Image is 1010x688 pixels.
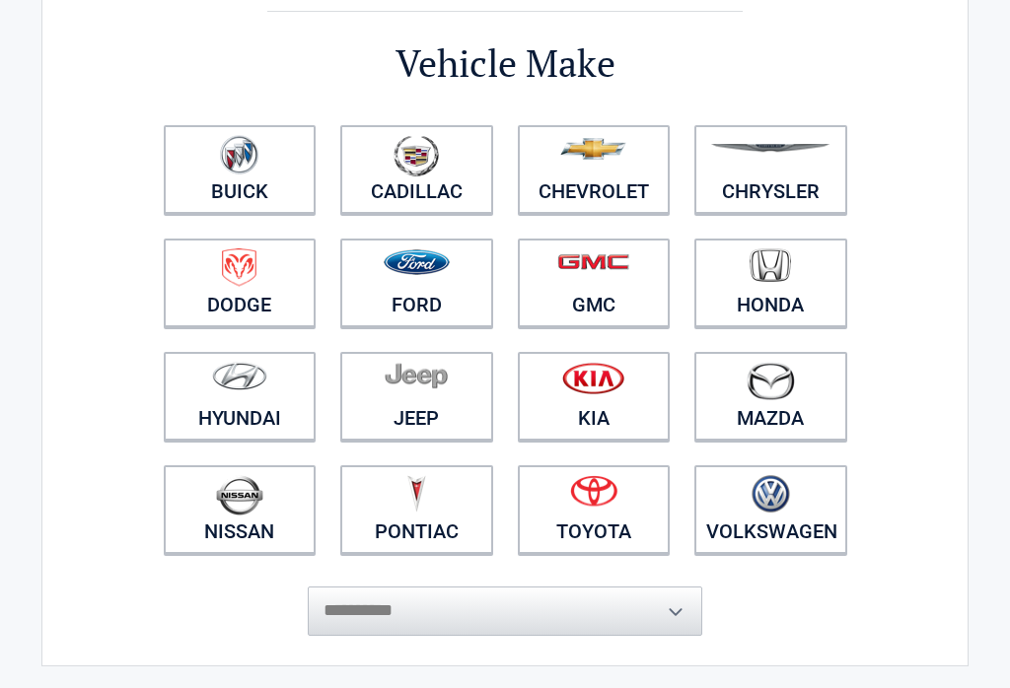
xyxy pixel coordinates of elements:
a: Chevrolet [518,125,671,214]
img: nissan [216,475,263,516]
a: Dodge [164,239,317,327]
img: kia [562,362,624,394]
a: Chrysler [694,125,847,214]
a: Ford [340,239,493,327]
img: jeep [385,362,448,389]
a: Hyundai [164,352,317,441]
img: hyundai [212,362,267,390]
a: Jeep [340,352,493,441]
a: Pontiac [340,465,493,554]
img: honda [750,248,791,283]
h2: Vehicle Make [151,38,859,89]
a: Cadillac [340,125,493,214]
img: dodge [222,248,256,287]
img: toyota [570,475,617,507]
a: Toyota [518,465,671,554]
img: volkswagen [752,475,790,514]
a: Honda [694,239,847,327]
a: Buick [164,125,317,214]
img: chevrolet [560,138,626,160]
img: ford [384,249,450,275]
img: cadillac [394,135,439,176]
img: gmc [557,253,629,270]
img: pontiac [406,475,426,513]
a: Kia [518,352,671,441]
img: chrysler [710,144,830,153]
a: GMC [518,239,671,327]
a: Nissan [164,465,317,554]
a: Volkswagen [694,465,847,554]
img: buick [220,135,258,174]
a: Mazda [694,352,847,441]
img: mazda [746,362,795,400]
